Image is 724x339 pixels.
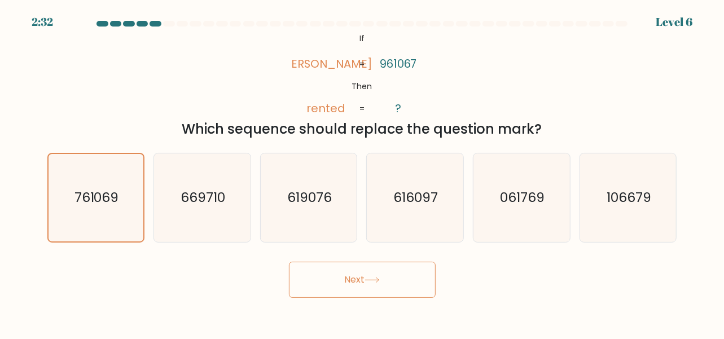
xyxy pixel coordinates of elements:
[394,188,438,206] text: 616097
[32,14,53,30] div: 2:32
[74,188,119,206] text: 761069
[359,33,365,44] tspan: If
[656,14,692,30] div: Level 6
[607,188,651,206] text: 106679
[54,119,670,139] div: Which sequence should replace the question mark?
[292,31,432,117] svg: @import url('[URL][DOMAIN_NAME]);
[395,100,401,116] tspan: ?
[287,188,332,206] text: 619076
[279,56,372,72] tspan: [PERSON_NAME]
[181,188,226,206] text: 669710
[352,81,372,93] tspan: Then
[380,56,417,72] tspan: 961067
[306,100,345,116] tspan: rented
[359,58,365,69] tspan: =
[289,262,436,298] button: Next
[501,188,545,206] text: 061769
[359,103,365,115] tspan: =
